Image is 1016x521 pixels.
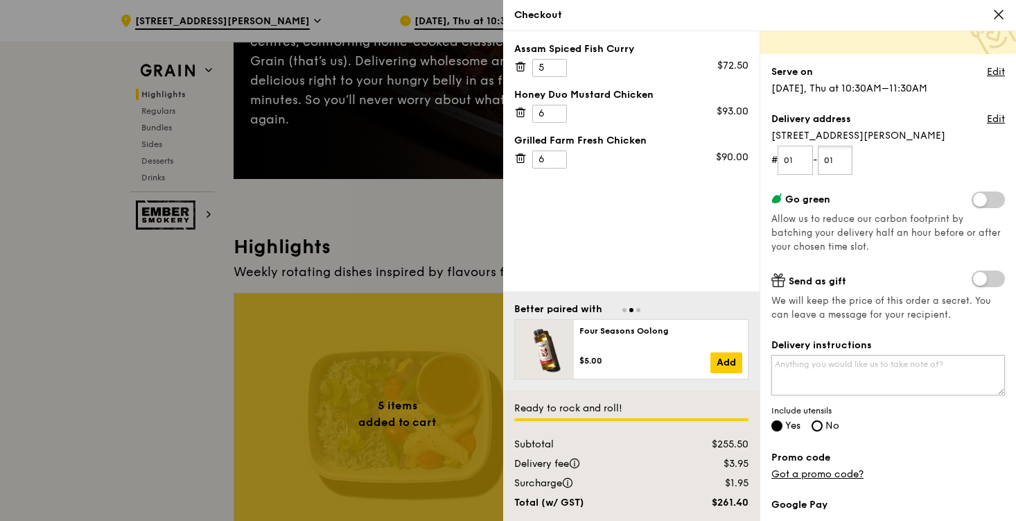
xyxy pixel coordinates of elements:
span: Go to slide 1 [622,308,627,312]
span: Allow us to reduce our carbon footprint by batching your delivery half an hour before or after yo... [771,214,1001,253]
div: $72.50 [717,59,748,73]
div: Total (w/ GST) [506,496,673,510]
div: Checkout [514,8,1005,22]
div: Assam Spiced Fish Curry [514,42,748,56]
input: Floor [778,146,813,175]
div: $255.50 [673,438,757,452]
span: Go green [785,194,830,205]
div: $90.00 [716,151,748,164]
a: Edit [987,112,1005,126]
label: Serve on [771,65,813,79]
form: # - [771,146,1005,175]
span: No [825,420,839,432]
img: Meal donation [967,8,1016,57]
div: $261.40 [673,496,757,510]
a: Got a promo code? [771,468,864,480]
div: Delivery fee [506,457,673,471]
div: $93.00 [717,105,748,119]
div: Surcharge [506,477,673,490]
span: [STREET_ADDRESS][PERSON_NAME] [771,129,1005,143]
div: $1.95 [673,477,757,490]
input: No [812,420,823,432]
div: Better paired with [514,302,602,316]
label: Promo code [771,451,1005,465]
input: Unit [818,146,853,175]
input: Yes [771,420,782,432]
div: $3.95 [673,457,757,471]
a: Edit [987,65,1005,79]
span: We will keep the price of this order a secret. You can leave a message for your recipient. [771,294,1005,322]
div: Honey Duo Mustard Chicken [514,88,748,102]
div: Four Seasons Oolong [579,325,742,336]
span: Go to slide 3 [636,308,640,312]
a: Add [710,352,742,373]
span: Yes [785,420,800,432]
div: Grilled Farm Fresh Chicken [514,134,748,148]
div: Ready to rock and roll! [514,402,748,416]
span: Send as gift [789,275,846,287]
div: Subtotal [506,438,673,452]
span: [DATE], Thu at 10:30AM–11:30AM [771,83,927,94]
label: Delivery address [771,112,851,126]
div: $5.00 [579,355,710,366]
label: Delivery instructions [771,339,1005,352]
label: Google Pay [771,498,1005,512]
span: Include utensils [771,405,1005,416]
span: Go to slide 2 [629,308,633,312]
